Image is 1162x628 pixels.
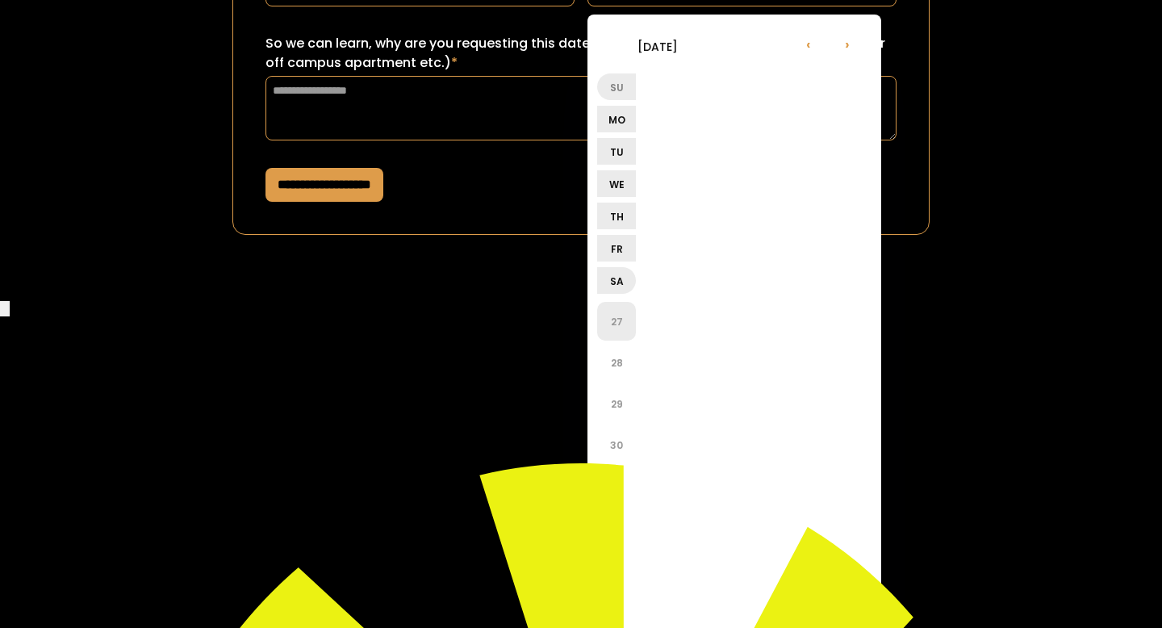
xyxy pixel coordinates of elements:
[597,27,718,65] li: [DATE]
[597,170,636,197] li: We
[597,138,636,165] li: Tu
[597,106,636,132] li: Mo
[597,73,636,100] li: Su
[597,267,636,294] li: Sa
[789,24,828,63] li: ‹
[597,235,636,262] li: Fr
[828,24,867,63] li: ›
[265,34,897,73] label: So we can learn, why are you requesting this date? (ex: sorority recruitment, lease turn over for...
[597,203,636,229] li: Th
